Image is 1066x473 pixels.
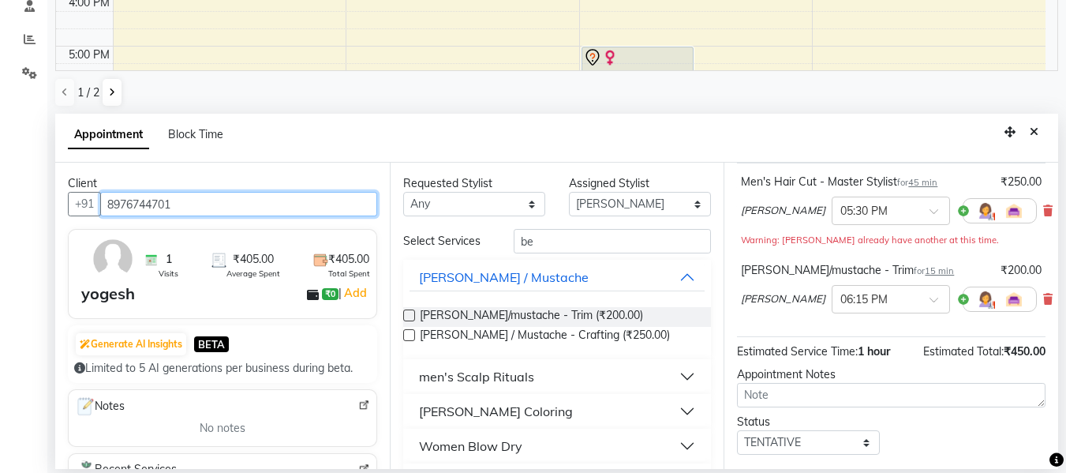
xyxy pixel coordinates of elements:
span: ₹405.00 [328,251,369,268]
div: [PERSON_NAME], TK01, 05:00 PM-07:30 PM, Women Keratin /Cysteine/ Qod/ [MEDICAL_DATA] - Short Hair [582,47,694,175]
span: 1 hour [858,344,890,359]
span: [PERSON_NAME] [741,291,825,307]
span: No notes [200,420,245,437]
span: Notes [75,396,125,417]
button: Close [1023,120,1045,145]
img: avatar [90,236,136,282]
span: Estimated Total: [923,344,1004,359]
span: [PERSON_NAME]/mustache - Trim (₹200.00) [420,307,643,327]
div: Limited to 5 AI generations per business during beta. [74,360,371,377]
span: ₹450.00 [1004,344,1045,359]
small: Warning: [PERSON_NAME] already have another at this time. [741,235,999,246]
small: for [914,265,954,276]
span: ₹0 [322,288,339,301]
div: [PERSON_NAME] Coloring [419,402,573,421]
button: [PERSON_NAME] Coloring [410,397,705,426]
div: Requested Stylist [403,175,545,192]
input: Search by Name/Mobile/Email/Code [100,192,377,216]
div: [PERSON_NAME] / Mustache [419,268,589,287]
input: Search by service name [514,229,711,253]
div: 5:00 PM [65,47,113,63]
button: Women Blow Dry [410,432,705,460]
div: Men's Hair Cut - Master Stylist [741,174,937,190]
small: for [897,177,937,188]
div: Select Services [391,233,502,250]
div: ₹250.00 [1001,174,1042,190]
div: [PERSON_NAME]/mustache - Trim [741,262,954,279]
span: 1 / 2 [77,84,99,101]
img: Hairdresser.png [976,201,995,220]
span: [PERSON_NAME] [741,203,825,219]
div: Appointment Notes [737,366,1045,383]
span: 15 min [925,265,954,276]
img: Hairdresser.png [976,290,995,309]
span: 1 [166,251,172,268]
div: yogesh [81,282,135,306]
button: Generate AI Insights [76,333,186,355]
button: men's Scalp Rituals [410,362,705,391]
span: Estimated Service Time: [737,344,858,359]
div: ₹200.00 [1001,262,1042,279]
span: [PERSON_NAME] / Mustache - Crafting (₹250.00) [420,327,670,347]
span: 45 min [908,177,937,188]
span: Block Time [168,127,223,141]
div: Women Blow Dry [419,437,522,456]
span: Appointment [68,121,149,149]
a: Add [342,283,369,302]
div: Assigned Stylist [569,175,711,192]
span: Visits [159,268,178,280]
span: | [339,283,369,302]
button: [PERSON_NAME] / Mustache [410,263,705,291]
img: Interior.png [1004,290,1023,309]
button: +91 [68,192,101,216]
span: Total Spent [328,268,370,280]
img: Interior.png [1004,201,1023,220]
div: Client [68,175,377,192]
span: ₹405.00 [233,251,274,268]
span: Average Spent [226,268,280,280]
div: Status [737,414,879,430]
div: men's Scalp Rituals [419,367,534,386]
span: BETA [194,336,229,351]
